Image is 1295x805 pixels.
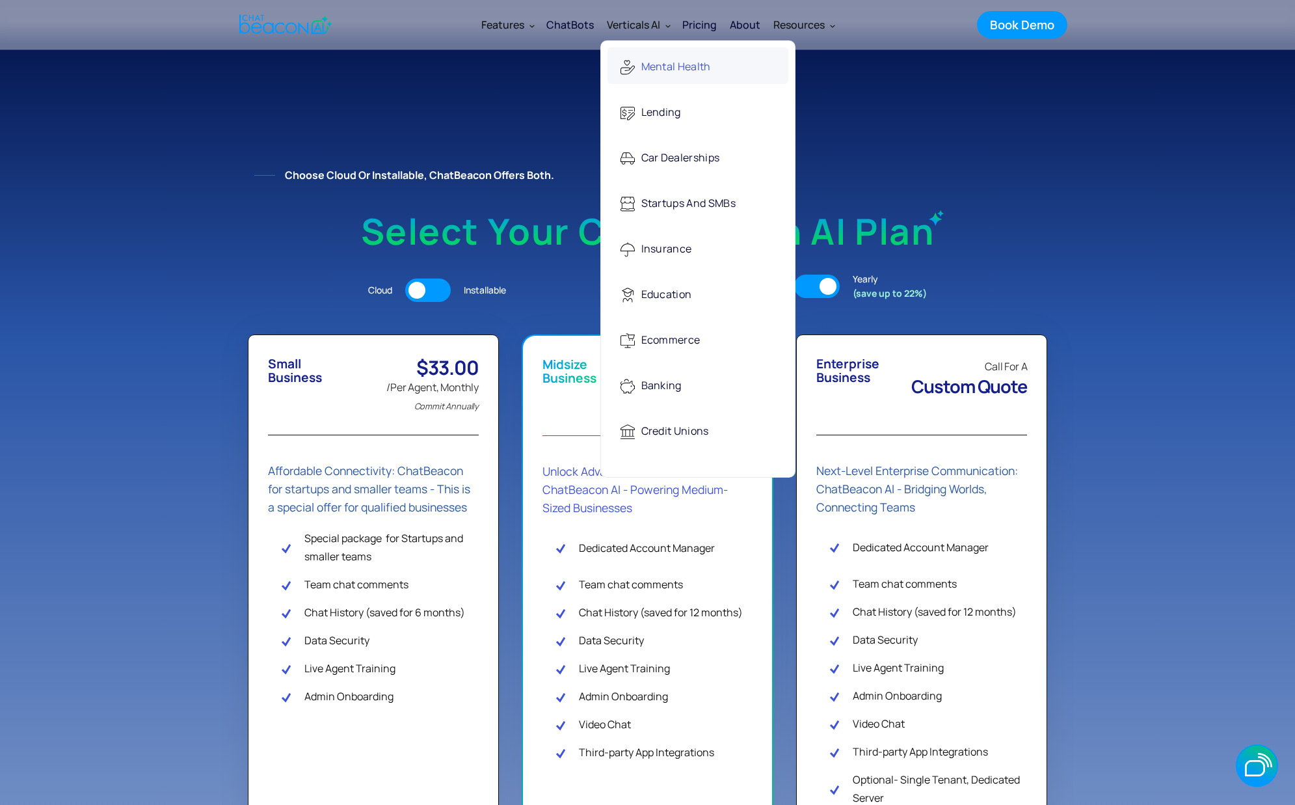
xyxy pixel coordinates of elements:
[607,275,788,312] a: Education
[555,607,566,619] img: Check
[579,539,715,557] div: Dedicated Account Manager
[641,54,711,81] div: Mental Health
[853,575,957,593] div: Team chat comments
[829,783,840,795] img: Check
[911,357,1027,375] div: Call For A
[829,718,840,730] img: Check
[304,603,465,621] div: Chat History (saved for 6 months)
[281,690,291,703] img: Check
[600,40,795,478] nav: Verticals AI
[228,8,340,40] a: home
[829,606,840,618] img: Check
[579,575,683,594] div: Team chat comments
[607,16,660,34] div: Verticals AI
[641,191,736,217] div: Startups and SMBs
[555,634,566,647] img: Check
[600,9,676,40] div: Verticals AI
[546,16,594,34] div: ChatBots
[607,139,788,175] a: Car Dealerships
[641,145,720,172] div: Car Dealerships
[829,662,840,674] img: Check
[281,607,291,619] img: Check
[304,659,395,677] div: Live Agent Training
[386,357,479,378] div: $33.00
[579,743,714,761] div: Third-party App Integrations
[730,16,760,34] div: About
[641,282,692,308] div: Education
[665,23,671,28] img: Dropdown
[853,603,1017,621] div: Chat History (saved for 12 months)
[607,93,788,130] a: Lending
[555,746,566,759] img: Check
[542,358,596,385] div: Midsize Business
[555,662,566,675] img: Check
[816,357,879,385] div: Enterprise Business
[767,9,840,40] div: Resources
[830,23,835,28] img: Dropdown
[853,715,905,733] div: Video Chat
[475,9,540,40] div: Features
[853,743,988,761] div: Third-party App Integrations
[853,272,927,300] div: Yearly
[248,210,1048,252] h1: Select your ChatBeacon AI plan
[579,659,670,677] div: Live Agent Training
[555,541,566,554] img: Check
[641,327,701,354] div: Ecommerce
[990,16,1054,33] div: Book Demo
[641,100,681,126] div: Lending
[853,287,927,299] strong: (save up to 22%)
[829,690,840,702] img: Check
[386,378,479,415] div: /Per Agent, Monthly
[254,175,275,176] img: Line
[607,48,788,84] a: Mental Health
[676,9,723,40] a: Pricing
[555,690,566,703] img: Check
[853,538,989,556] div: Dedicated Account Manager
[555,718,566,731] img: Check
[281,662,291,675] img: Check
[829,578,840,590] img: Check
[414,400,479,412] em: Commit Annually
[268,357,322,385] div: Small Business
[579,715,631,733] div: Video Chat
[579,631,644,649] div: Data Security
[529,23,535,28] img: Dropdown
[304,575,408,594] div: Team chat comments
[281,541,291,554] img: Check
[641,418,709,445] div: Credit Unions
[829,746,840,758] img: Check
[853,659,944,677] div: Live Agent Training
[977,11,1067,38] a: Book Demo
[607,184,788,221] a: Startups and SMBs
[268,461,479,516] div: Affordable Connectivity: ChatBeacon for startups and smaller teams - This is a special offer for ...
[773,16,825,34] div: Resources
[641,236,692,263] div: Insurance
[829,634,840,646] img: Check
[464,283,506,297] div: Installable
[853,631,918,649] div: Data Security
[607,366,788,403] a: Banking
[304,529,479,566] div: Special package for Startups and smaller teams
[540,8,600,42] a: ChatBots
[607,230,788,266] a: Insurance
[579,687,668,705] div: Admin Onboarding
[928,209,946,227] img: ChatBeacon AI
[816,461,1028,516] div: Next-Level Enterprise Communication: ChatBeacon AI - Bridging Worlds, Connecting Teams
[607,321,788,357] a: Ecommerce
[853,687,942,705] div: Admin Onboarding
[285,168,554,182] strong: Choose Cloud or Installable, ChatBeacon offers both.
[911,374,1027,398] span: Custom Quote
[641,373,682,400] div: Banking
[723,8,767,42] a: About
[542,463,728,515] strong: Unlock Advanced Communication: ChatBeacon AI - Powering Medium-Sized Businesses
[281,579,291,591] img: Check
[281,634,291,647] img: Check
[682,16,717,34] div: Pricing
[829,541,840,553] img: Check
[579,603,743,621] div: Chat History (saved for 12 months)
[368,283,392,297] div: Cloud
[304,687,394,705] div: Admin Onboarding
[555,579,566,591] img: Check
[607,412,788,448] a: Credit Unions
[481,16,524,34] div: Features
